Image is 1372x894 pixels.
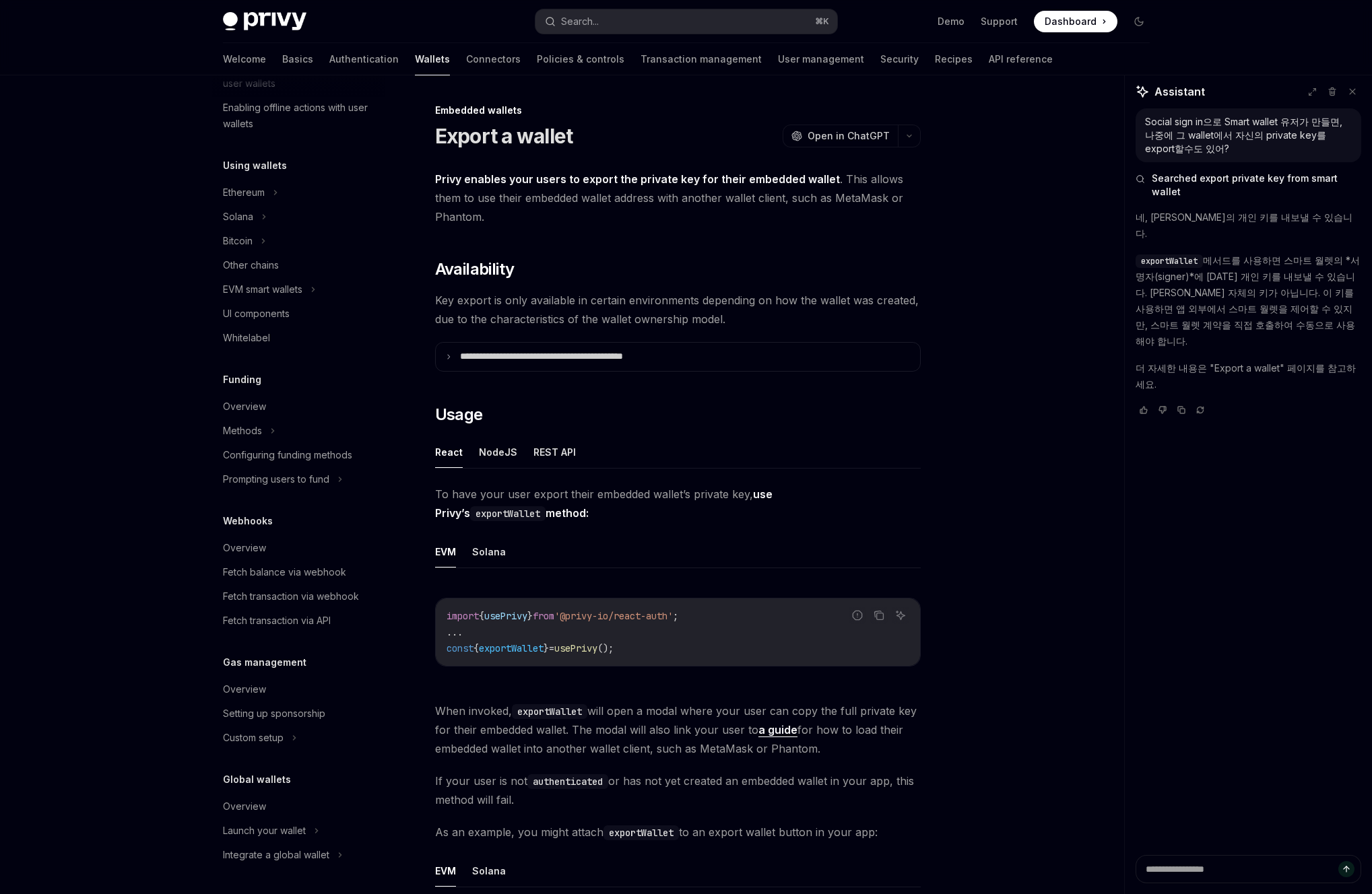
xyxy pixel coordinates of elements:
a: Whitelabel [212,326,385,350]
div: EVM smart wallets [223,281,302,298]
div: Enabling offline actions with user wallets [223,100,377,132]
button: Toggle dark mode [1128,11,1150,32]
span: } [527,610,533,622]
div: Setting up sponsorship [223,706,325,722]
span: If your user is not or has not yet created an embedded wallet in your app, this method will fail. [435,771,921,809]
span: } [544,642,549,654]
p: 메서드를 사용하면 스마트 월렛의 *서명자(signer)*에 [DATE] 개인 키를 내보낼 수 있습니다. [PERSON_NAME] 자체의 키가 아닙니다. 이 키를 사용하면 앱 ... [1136,252,1361,349]
span: ; [673,610,678,622]
div: Launch your wallet [223,823,306,839]
span: Availability [435,259,515,280]
span: exportWallet [1141,256,1198,267]
div: Overview [223,399,266,415]
span: ... [447,626,463,638]
code: exportWallet [603,825,679,840]
a: Overview [212,536,385,560]
strong: Privy enables your users to export the private key for their embedded wallet [435,172,840,186]
span: ⌘ K [815,16,829,27]
span: (); [597,642,614,654]
div: Methods [223,423,262,439]
span: When invoked, will open a modal where your user can copy the full private key for their embedded ... [435,701,921,758]
button: Ask AI [892,607,909,624]
button: NodeJS [479,436,517,468]
span: Dashboard [1045,15,1097,28]
a: Fetch balance via webhook [212,560,385,584]
h5: Using wallets [223,158,287,174]
span: { [479,610,484,622]
div: Ethereum [223,184,265,201]
span: const [447,642,473,654]
h5: Gas management [223,654,306,670]
a: Dashboard [1034,11,1117,32]
button: Open in ChatGPT [783,125,898,147]
img: dark logo [223,12,306,31]
a: Wallets [415,43,450,75]
div: Fetch transaction via webhook [223,588,359,605]
button: React [435,436,463,468]
div: Other chains [223,257,279,273]
span: To have your user export their embedded wallet’s private key, [435,485,921,522]
div: Fetch balance via webhook [223,564,346,580]
span: import [447,610,479,622]
h5: Global wallets [223,771,291,788]
div: Whitelabel [223,330,270,346]
div: Bitcoin [223,233,253,249]
span: { [473,642,479,654]
a: Basics [282,43,313,75]
a: Support [981,15,1018,28]
a: Connectors [466,43,521,75]
span: Assistant [1154,83,1205,100]
div: Social sign in으로 Smart wallet 유저가 만들면, 나중에 그 wallet에서 자신의 private key를 export할수도 있어? [1145,115,1352,156]
div: Integrate a global wallet [223,847,329,863]
h1: Export a wallet [435,124,573,148]
a: Welcome [223,43,266,75]
a: Overview [212,394,385,419]
a: Enabling offline actions with user wallets [212,96,385,136]
a: Security [880,43,919,75]
a: Other chains [212,253,385,277]
span: Usage [435,404,483,425]
h5: Funding [223,372,261,388]
a: Setting up sponsorship [212,701,385,726]
a: Fetch transaction via API [212,609,385,633]
a: Policies & controls [537,43,624,75]
span: usePrivy [484,610,527,622]
div: Overview [223,798,266,815]
button: Solana [472,536,506,568]
button: Report incorrect code [849,607,866,624]
a: Overview [212,794,385,819]
code: exportWallet [512,704,587,719]
span: Key export is only available in certain environments depending on how the wallet was created, due... [435,291,921,329]
a: API reference [989,43,1053,75]
button: Copy the contents from the code block [870,607,888,624]
span: . This allows them to use their embedded wallet address with another wallet client, such as MetaM... [435,170,921,226]
span: Searched export private key from smart wallet [1152,172,1361,199]
span: from [533,610,554,622]
a: Overview [212,677,385,701]
div: Overview [223,681,266,697]
button: Send message [1338,861,1354,877]
strong: use Privy’s method: [435,487,773,520]
span: = [549,642,554,654]
code: authenticated [527,774,608,789]
a: UI components [212,302,385,326]
button: Search...⌘K [535,9,837,34]
a: Fetch transaction via webhook [212,584,385,609]
span: usePrivy [554,642,597,654]
a: Recipes [935,43,973,75]
span: Open in ChatGPT [808,129,890,143]
code: exportWallet [470,506,546,521]
a: Demo [938,15,965,28]
div: Overview [223,540,266,556]
a: User management [778,43,864,75]
span: exportWallet [479,642,544,654]
div: Solana [223,209,253,225]
a: Authentication [329,43,399,75]
a: Configuring funding methods [212,443,385,467]
div: UI components [223,306,290,322]
div: Prompting users to fund [223,471,329,487]
button: Searched export private key from smart wallet [1136,172,1361,199]
div: Fetch transaction via API [223,613,331,629]
button: EVM [435,536,456,568]
div: Configuring funding methods [223,447,352,463]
